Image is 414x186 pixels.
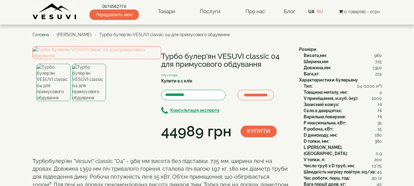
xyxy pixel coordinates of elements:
[375,132,382,138] span: 180
[317,9,323,14] a: RU
[304,132,382,138] div: :
[378,108,382,114] span: Ні
[304,133,337,138] b: D димоходу, мм:
[304,108,382,114] div: :
[304,65,330,70] b: Довжина,мм
[308,9,314,14] a: UA
[299,47,316,52] b: Розміри
[372,95,382,101] span: 1000
[304,114,346,119] b: Варильна поверхня:
[304,139,329,144] b: D топки, мм:
[304,163,355,168] b: Число труб x D труб, мм:
[32,3,77,20] img: content
[304,95,382,101] div: :
[304,52,382,59] div: :
[161,73,178,77] small: На складі
[304,126,382,132] div: :
[304,71,382,77] div: :
[304,53,326,58] b: Висота,мм
[304,71,319,76] b: Вага,кг
[304,144,382,157] div: :
[378,101,382,108] span: Ні
[304,108,342,113] b: Скло в дверцятах:
[89,9,139,20] span: Передзвоніть мені
[304,83,382,89] div: :
[304,101,382,108] div: :
[304,127,333,131] b: P робоча, кВт:
[304,96,358,101] b: V приміщення, м.куб. (м3):
[304,145,348,156] b: L [PERSON_NAME], [GEOGRAPHIC_DATA]:
[304,138,382,144] div: :
[170,108,219,113] b: Консультація експерта
[36,64,70,101] img: Турбо булер'ян VESUVI classic 04 для примусового обдування
[284,8,295,14] a: Блог
[161,78,192,84] label: Купити в 1 клік
[344,9,380,14] span: 0 товар(ів) - 0грн
[304,157,382,163] div: :
[304,120,346,125] b: P максимальна, кВт:
[32,46,161,59] img: Турбо булер'ян VESUVI classic 04 для примусового обдування
[161,121,231,142] div: 44989 грн
[152,5,181,19] a: Товари
[304,84,312,89] b: Тип:
[239,5,271,19] a: Про нас
[304,59,382,65] div: :
[372,175,382,181] span: до 12
[304,89,382,95] div: :
[373,65,382,71] span: 1350
[304,120,382,126] div: :
[375,71,382,77] span: 224
[304,59,328,64] b: Ширина,мм
[337,8,382,15] button: 0 товар(ів) - 0грн
[378,114,382,120] span: Ні
[89,3,139,9] a: 0674562774
[304,114,382,120] div: :
[375,59,382,65] span: 725
[372,163,382,169] span: 13*75
[299,78,358,82] b: Характеристики булерьяну
[379,89,382,95] span: 4
[304,102,339,107] b: Захисний кожух:
[304,175,382,181] div: :
[374,52,382,59] span: 960
[304,169,382,175] div: :
[377,120,382,126] span: 35
[304,176,350,180] b: Час роботи, порц. год:
[357,83,382,89] span: 04 (1000 м³)
[378,126,382,132] span: 15
[304,163,382,169] div: :
[304,169,376,174] b: Швидкість нагріву повітря, м3/хв:
[99,32,230,37] span: Турбо булер'ян VESUVI classic 04 для примусового обдування
[374,157,382,163] span: 200
[72,64,106,101] img: Турбо булер'ян VESUVI classic 04 для примусового обдування
[161,52,290,69] h1: Турбо булер'ян VESUVI classic 04 для примусового обдування
[304,157,325,162] b: V топки, л:
[32,32,49,37] a: Головна
[376,150,382,157] span: 0.9
[304,65,382,71] div: :
[377,169,382,175] span: 45
[241,126,277,137] button: Купити
[194,5,226,19] a: Послуги
[304,90,347,95] b: Товщина металу, мм:
[57,32,92,37] a: [PERSON_NAME]
[374,138,382,144] span: 380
